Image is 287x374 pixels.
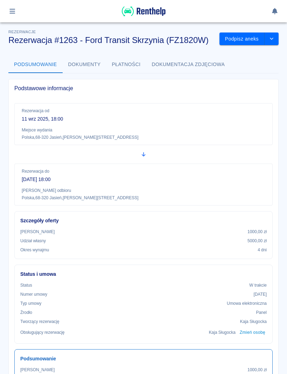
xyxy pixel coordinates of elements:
p: [PERSON_NAME] [20,229,55,235]
p: 5000,00 zł [247,238,267,244]
h3: Rezerwacja #1263 - Ford Transit Skrzynia (FZ1820W) [8,35,214,45]
p: Umowa elektroniczna [227,300,267,307]
a: Renthelp logo [122,13,166,19]
p: [PERSON_NAME] [20,367,55,373]
p: Panel [256,309,267,316]
p: Miejsce wydania [22,127,265,133]
span: Podstawowe informacje [14,85,273,92]
p: 11 wrz 2025, 18:00 [22,115,265,123]
p: Polska , 68-320 Jasień , [PERSON_NAME][STREET_ADDRESS] [22,135,265,141]
p: Typ umowy [20,300,41,307]
p: Okres wynajmu [20,247,49,253]
button: Dokumenty [63,56,106,73]
button: Dokumentacja zdjęciowa [146,56,231,73]
p: Numer umowy [20,291,47,297]
p: Rezerwacja do [22,168,265,174]
p: Udział własny [20,238,46,244]
h6: Podsumowanie [20,355,267,362]
p: [PERSON_NAME] odbioru [22,187,265,194]
button: Zmień osobę [238,328,267,338]
p: Obsługujący rezerwację [20,329,65,336]
button: Podsumowanie [8,56,63,73]
img: Renthelp logo [122,6,166,17]
p: 1000,00 zł [247,367,267,373]
button: drop-down [265,33,279,45]
h6: Status i umowa [20,271,267,278]
p: Status [20,282,32,288]
p: 1000,00 zł [247,229,267,235]
p: Kaja Sługocka [209,329,236,336]
button: Podpisz aneks [219,33,265,45]
p: Polska , 68-320 Jasień , [PERSON_NAME][STREET_ADDRESS] [22,195,265,201]
h6: Szczegóły oferty [20,217,267,224]
button: Płatności [106,56,146,73]
p: Tworzący rezerwację [20,318,59,325]
p: [DATE] [253,291,267,297]
p: Kaja Sługocka [240,318,267,325]
p: W trakcie [249,282,267,288]
p: [DATE] 18:00 [22,176,265,183]
p: 4 dni [258,247,267,253]
span: Rezerwacje [8,30,36,34]
p: Żrodło [20,309,32,316]
p: Rezerwacja od [22,108,265,114]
